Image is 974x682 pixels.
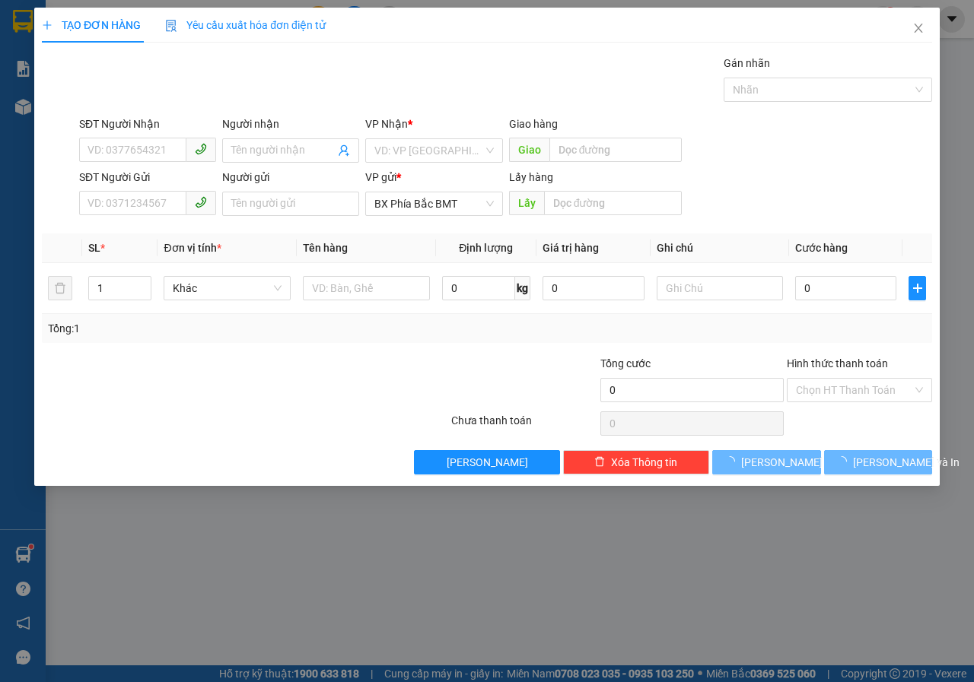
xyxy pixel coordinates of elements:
span: Cước hàng [795,242,848,254]
span: TẠO ĐƠN HÀNG [42,19,141,31]
span: close [912,22,925,34]
span: plus [42,20,53,30]
span: Tổng cước [600,357,651,370]
span: loading [836,456,852,467]
div: Người nhận [222,116,359,132]
button: [PERSON_NAME] [712,450,821,474]
span: Giao [508,138,549,162]
div: VP gửi [365,169,502,186]
span: Định lượng [459,242,513,254]
span: [PERSON_NAME] và In [852,454,959,471]
span: phone [195,143,207,155]
button: delete [48,276,72,300]
span: loading [724,456,741,467]
button: deleteXóa Thông tin [563,450,709,474]
input: VD: Bàn, Ghế [303,276,430,300]
span: Giao hàng [508,118,557,130]
button: [PERSON_NAME] [414,450,560,474]
div: Người gửi [222,169,359,186]
img: icon [165,20,177,32]
div: SĐT Người Gửi [79,169,216,186]
span: Khác [173,277,282,300]
span: kg [515,276,530,300]
span: user-add [338,144,350,157]
span: BX Phía Bắc BMT [374,192,493,215]
span: plus [909,282,925,294]
button: Close [897,8,940,50]
span: VP Nhận [365,118,408,130]
span: Tên hàng [303,242,348,254]
span: Lấy [508,191,543,215]
div: Chưa thanh toán [450,412,599,439]
span: Lấy hàng [508,171,552,183]
input: 0 [543,276,644,300]
div: SĐT Người Nhận [79,116,216,132]
span: [PERSON_NAME] [447,454,528,471]
span: Xóa Thông tin [611,454,677,471]
button: [PERSON_NAME] và In [823,450,932,474]
span: delete [594,456,605,468]
input: Dọc đường [549,138,681,162]
span: SL [88,242,100,254]
span: [PERSON_NAME] [741,454,823,471]
span: Đơn vị tính [164,242,221,254]
span: Yêu cầu xuất hóa đơn điện tử [165,19,326,31]
input: Ghi Chú [656,276,783,300]
div: Tổng: 1 [48,320,377,337]
th: Ghi chú [650,233,789,263]
label: Hình thức thanh toán [786,357,887,370]
span: phone [195,196,207,208]
input: Dọc đường [543,191,681,215]
button: plus [909,276,926,300]
label: Gán nhãn [724,57,770,69]
span: Giá trị hàng [543,242,599,254]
